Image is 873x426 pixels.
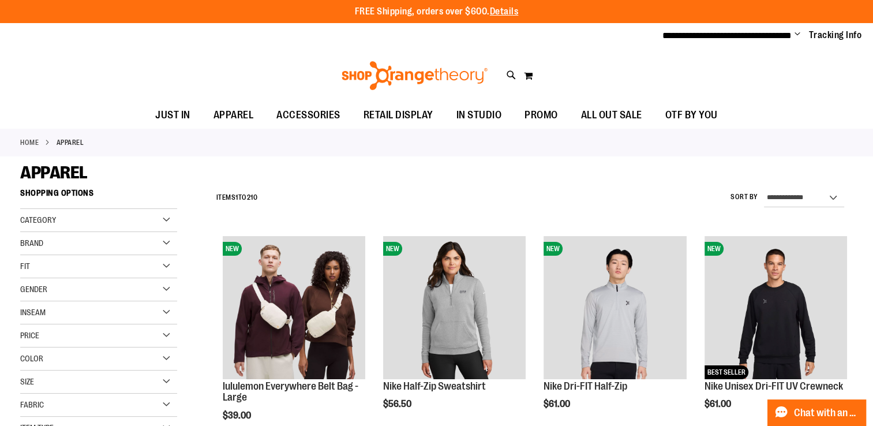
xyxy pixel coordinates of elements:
[705,365,748,379] span: BEST SELLER
[223,236,365,379] img: lululemon Everywhere Belt Bag - Large
[20,354,43,363] span: Color
[216,189,257,207] h2: Items to
[20,238,43,248] span: Brand
[705,399,733,409] span: $61.00
[544,399,572,409] span: $61.00
[223,410,253,421] span: $39.00
[364,102,433,128] span: RETAIL DISPLAY
[355,5,519,18] p: FREE Shipping, orders over $600.
[544,236,686,379] img: Nike Dri-FIT Half-Zip
[383,242,402,256] span: NEW
[223,236,365,380] a: lululemon Everywhere Belt Bag - LargeNEW
[276,102,340,128] span: ACCESSORIES
[235,193,238,201] span: 1
[20,331,39,340] span: Price
[223,242,242,256] span: NEW
[456,102,502,128] span: IN STUDIO
[20,215,56,225] span: Category
[794,408,859,418] span: Chat with an Expert
[383,236,526,380] a: Nike Half-Zip SweatshirtNEW
[383,380,486,392] a: Nike Half-Zip Sweatshirt
[20,183,177,209] strong: Shopping Options
[705,380,843,392] a: Nike Unisex Dri-FIT UV Crewneck
[246,193,257,201] span: 210
[544,380,627,392] a: Nike Dri-FIT Half-Zip
[705,236,847,379] img: Nike Unisex Dri-FIT UV Crewneck
[544,236,686,380] a: Nike Dri-FIT Half-ZipNEW
[340,61,489,90] img: Shop Orangetheory
[795,29,800,41] button: Account menu
[524,102,558,128] span: PROMO
[20,308,46,317] span: Inseam
[383,399,413,409] span: $56.50
[20,163,88,182] span: APPAREL
[20,261,30,271] span: Fit
[809,29,862,42] a: Tracking Info
[490,6,519,17] a: Details
[20,377,34,386] span: Size
[20,285,47,294] span: Gender
[213,102,254,128] span: APPAREL
[155,102,190,128] span: JUST IN
[223,380,358,403] a: lululemon Everywhere Belt Bag - Large
[57,137,84,148] strong: APPAREL
[705,236,847,380] a: Nike Unisex Dri-FIT UV CrewneckNEWBEST SELLER
[767,399,867,426] button: Chat with an Expert
[730,192,758,202] label: Sort By
[20,137,39,148] a: Home
[20,400,44,409] span: Fabric
[665,102,718,128] span: OTF BY YOU
[581,102,642,128] span: ALL OUT SALE
[383,236,526,379] img: Nike Half-Zip Sweatshirt
[544,242,563,256] span: NEW
[705,242,724,256] span: NEW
